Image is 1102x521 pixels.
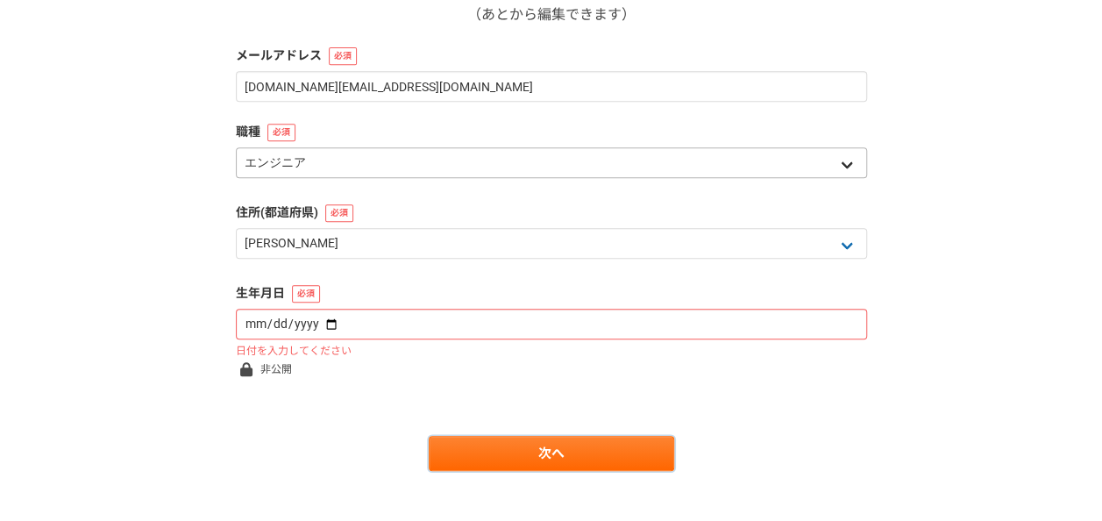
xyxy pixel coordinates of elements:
[260,359,292,380] span: 非公開
[429,436,674,471] a: 次へ
[236,203,867,222] label: 住所(都道府県)
[236,284,867,303] label: 生年月日
[236,123,867,141] label: 職種
[236,46,867,65] label: メールアドレス
[236,343,867,359] p: 日付を入力してください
